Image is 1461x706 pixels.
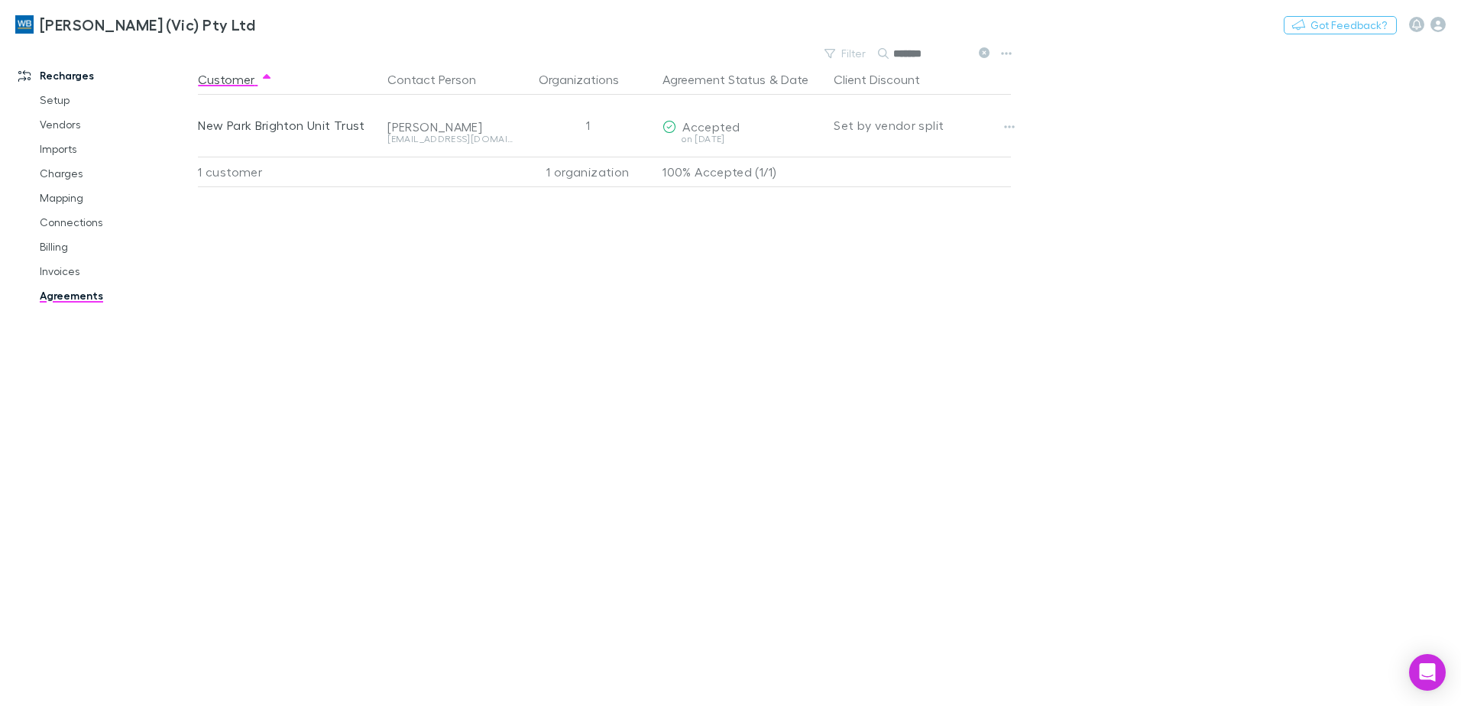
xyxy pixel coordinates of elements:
[24,210,206,235] a: Connections
[3,63,206,88] a: Recharges
[662,64,766,95] button: Agreement Status
[387,119,513,134] div: [PERSON_NAME]
[1284,16,1397,34] button: Got Feedback?
[519,157,656,187] div: 1 organization
[198,95,375,156] div: New Park Brighton Unit Trust
[662,134,821,144] div: on [DATE]
[24,283,206,308] a: Agreements
[519,95,656,156] div: 1
[24,112,206,137] a: Vendors
[682,119,740,134] span: Accepted
[24,186,206,210] a: Mapping
[15,15,34,34] img: William Buck (Vic) Pty Ltd's Logo
[539,64,637,95] button: Organizations
[198,157,381,187] div: 1 customer
[24,161,206,186] a: Charges
[662,157,821,186] p: 100% Accepted (1/1)
[817,44,875,63] button: Filter
[40,15,255,34] h3: [PERSON_NAME] (Vic) Pty Ltd
[1409,654,1446,691] div: Open Intercom Messenger
[387,64,494,95] button: Contact Person
[6,6,264,43] a: [PERSON_NAME] (Vic) Pty Ltd
[834,95,1011,156] div: Set by vendor split
[24,88,206,112] a: Setup
[662,64,821,95] div: &
[24,259,206,283] a: Invoices
[24,137,206,161] a: Imports
[24,235,206,259] a: Billing
[781,64,808,95] button: Date
[834,64,938,95] button: Client Discount
[387,134,513,144] div: [EMAIL_ADDRESS][DOMAIN_NAME]
[198,64,273,95] button: Customer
